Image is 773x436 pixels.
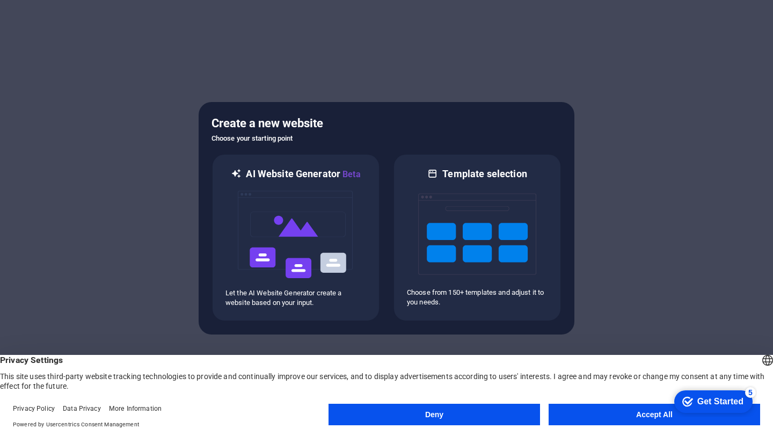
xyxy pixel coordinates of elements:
h6: Choose your starting point [212,132,561,145]
p: Choose from 150+ templates and adjust it to you needs. [407,288,548,307]
span: Beta [340,169,361,179]
div: AI Website GeneratorBetaaiLet the AI Website Generator create a website based on your input. [212,154,380,322]
img: ai [237,181,355,288]
h6: AI Website Generator [246,168,360,181]
div: Template selectionChoose from 150+ templates and adjust it to you needs. [393,154,561,322]
h5: Create a new website [212,115,561,132]
div: Get Started [32,12,78,21]
h6: Template selection [442,168,527,180]
div: 5 [79,2,90,13]
div: Get Started 5 items remaining, 0% complete [9,5,87,28]
p: Let the AI Website Generator create a website based on your input. [225,288,366,308]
